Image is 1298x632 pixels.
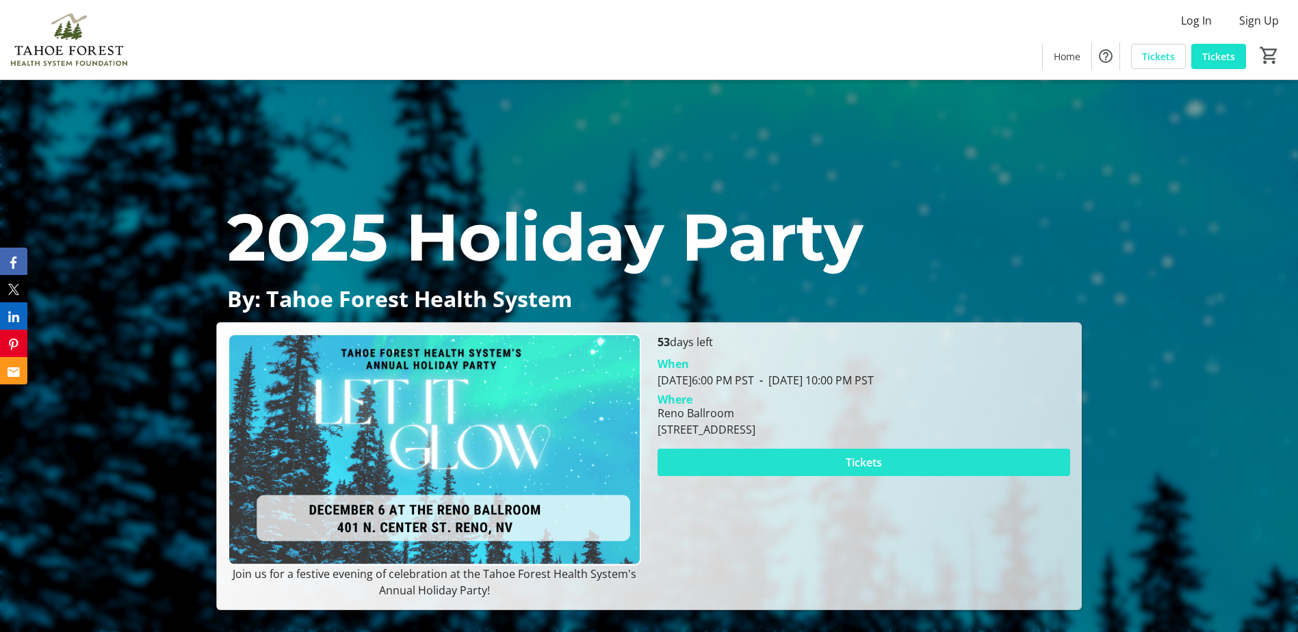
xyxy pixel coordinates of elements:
[228,334,640,566] img: Campaign CTA Media Photo
[658,449,1070,476] button: Tickets
[8,5,130,74] img: Tahoe Forest Health System Foundation's Logo
[228,566,640,598] p: Join us for a festive evening of celebration at the Tahoe Forest Health System's Annual Holiday P...
[1181,12,1212,29] span: Log In
[1239,12,1279,29] span: Sign Up
[754,373,874,388] span: [DATE] 10:00 PM PST
[658,334,670,350] span: 53
[1043,44,1091,69] a: Home
[1202,49,1235,64] span: Tickets
[1092,42,1119,70] button: Help
[658,421,755,438] div: [STREET_ADDRESS]
[1170,10,1223,31] button: Log In
[1191,44,1246,69] a: Tickets
[754,373,768,388] span: -
[1131,44,1186,69] a: Tickets
[227,197,862,277] span: 2025 Holiday Party
[1142,49,1175,64] span: Tickets
[658,373,754,388] span: [DATE] 6:00 PM PST
[658,334,1070,350] p: days left
[227,287,1071,311] p: By: Tahoe Forest Health System
[658,405,755,421] div: Reno Ballroom
[1257,43,1282,68] button: Cart
[1228,10,1290,31] button: Sign Up
[846,454,882,471] span: Tickets
[658,356,689,372] div: When
[1054,49,1080,64] span: Home
[658,394,692,405] div: Where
